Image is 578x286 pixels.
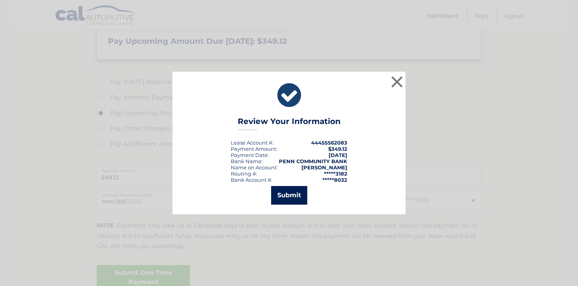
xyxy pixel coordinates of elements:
[231,152,269,158] div: :
[271,186,307,205] button: Submit
[231,164,278,171] div: Name on Account:
[231,177,272,183] div: Bank Account #:
[238,117,341,130] h3: Review Your Information
[389,74,405,90] button: ×
[301,164,347,171] strong: [PERSON_NAME]
[231,152,268,158] span: Payment Date
[328,146,347,152] span: $349.12
[311,140,347,146] strong: 44455562083
[231,171,257,177] div: Routing #:
[231,158,263,164] div: Bank Name:
[279,158,347,164] strong: PENN COMMUNITY BANK
[329,152,347,158] span: [DATE]
[231,140,273,146] div: Lease Account #:
[231,146,277,152] div: Payment Amount:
